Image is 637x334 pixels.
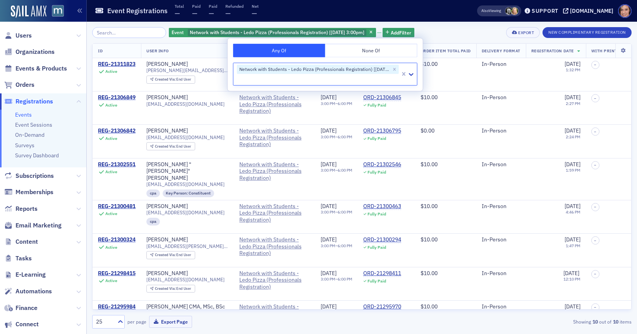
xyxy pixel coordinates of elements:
[15,121,52,128] a: Event Sessions
[338,134,352,139] time: 6:00 PM
[383,28,414,38] button: AddFilter
[4,304,38,312] a: Finance
[4,64,67,73] a: Events & Products
[4,205,38,213] a: Reports
[531,48,574,53] span: Registration Date
[146,218,160,226] div: cpa
[225,3,244,9] p: Refunded
[594,205,596,209] span: –
[363,203,401,210] div: ORD-21300463
[149,316,192,328] button: Export Page
[105,169,117,174] div: Active
[363,270,401,277] a: ORD-21298411
[566,243,580,248] time: 1:47 PM
[15,111,32,118] a: Events
[565,161,580,168] span: [DATE]
[363,127,401,134] a: ORD-21306795
[482,161,520,168] div: In-Person
[146,270,188,277] a: [PERSON_NAME]
[209,9,214,18] span: —
[481,8,489,13] div: Also
[321,203,337,210] span: [DATE]
[146,251,195,259] div: Created Via: End User
[98,61,136,68] a: REG-21311823
[594,62,596,67] span: –
[239,127,310,148] a: Network with Students - Ledo Pizza (Professionals Registration)
[611,318,620,325] strong: 10
[192,3,201,9] p: Paid
[172,29,184,35] span: Event
[155,144,177,149] span: Created Via :
[163,189,215,197] div: Key Person: Constituent
[155,252,177,257] span: Created Via :
[338,209,352,215] time: 6:00 PM
[146,236,188,243] div: [PERSON_NAME]
[127,318,146,325] label: per page
[239,303,310,324] a: Network with Students - Ledo Pizza (Professionals Registration)
[175,9,180,18] span: —
[98,94,136,101] a: REG-21306849
[594,96,596,101] span: –
[421,161,438,168] span: $10.00
[175,3,184,9] p: Total
[15,205,38,213] span: Reports
[146,127,188,134] div: [PERSON_NAME]
[169,28,376,38] div: Network with Students - Ledo Pizza (Professionals Registration) [9/18/2025 3:00pm]
[421,270,438,277] span: $10.00
[98,236,136,243] a: REG-21300324
[325,44,417,57] button: None Of
[482,127,520,134] div: In-Person
[15,48,55,56] span: Organizations
[505,7,513,15] span: Julien Lambé
[338,276,352,282] time: 6:00 PM
[594,305,596,310] span: –
[363,94,401,101] a: ORD-21306845
[482,94,520,101] div: In-Person
[4,188,53,196] a: Memberships
[363,303,401,310] a: ORD-21295970
[98,161,136,168] a: REG-21302551
[367,212,386,217] div: Fully Paid
[481,8,501,14] span: Viewing
[15,221,62,230] span: Email Marketing
[15,304,38,312] span: Finance
[457,318,632,325] div: Showing out of items
[146,243,228,249] span: [EMAIL_ADDRESS][PERSON_NAME][DOMAIN_NAME]
[239,161,310,182] a: Network with Students - Ledo Pizza (Professionals Registration)
[563,270,579,277] span: [DATE]
[146,94,188,101] a: [PERSON_NAME]
[98,270,136,277] a: REG-21298415
[321,161,337,168] span: [DATE]
[321,101,335,106] time: 3:00 PM
[570,7,613,14] div: [DOMAIN_NAME]
[239,203,310,224] span: Network with Students - Ledo Pizza (Professionals Registration)
[338,101,352,106] time: 6:00 PM
[506,27,540,38] button: Export
[146,210,225,215] span: [EMAIL_ADDRESS][DOMAIN_NAME]
[98,303,136,310] a: REG-21295984
[363,161,401,168] div: ORD-21302546
[321,243,352,248] div: –
[367,103,386,108] div: Fully Paid
[482,203,520,210] div: In-Person
[146,61,188,68] a: [PERSON_NAME]
[563,8,616,14] button: [DOMAIN_NAME]
[4,221,62,230] a: Email Marketing
[421,236,438,243] span: $10.00
[15,320,39,329] span: Connect
[146,181,225,187] span: [EMAIL_ADDRESS][DOMAIN_NAME]
[252,9,257,18] span: —
[146,161,228,182] div: [PERSON_NAME] "[PERSON_NAME]" [PERSON_NAME]
[252,3,259,9] p: Net
[421,303,438,310] span: $10.00
[321,236,337,243] span: [DATE]
[105,69,117,74] div: Active
[4,254,32,263] a: Tasks
[4,287,52,296] a: Automations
